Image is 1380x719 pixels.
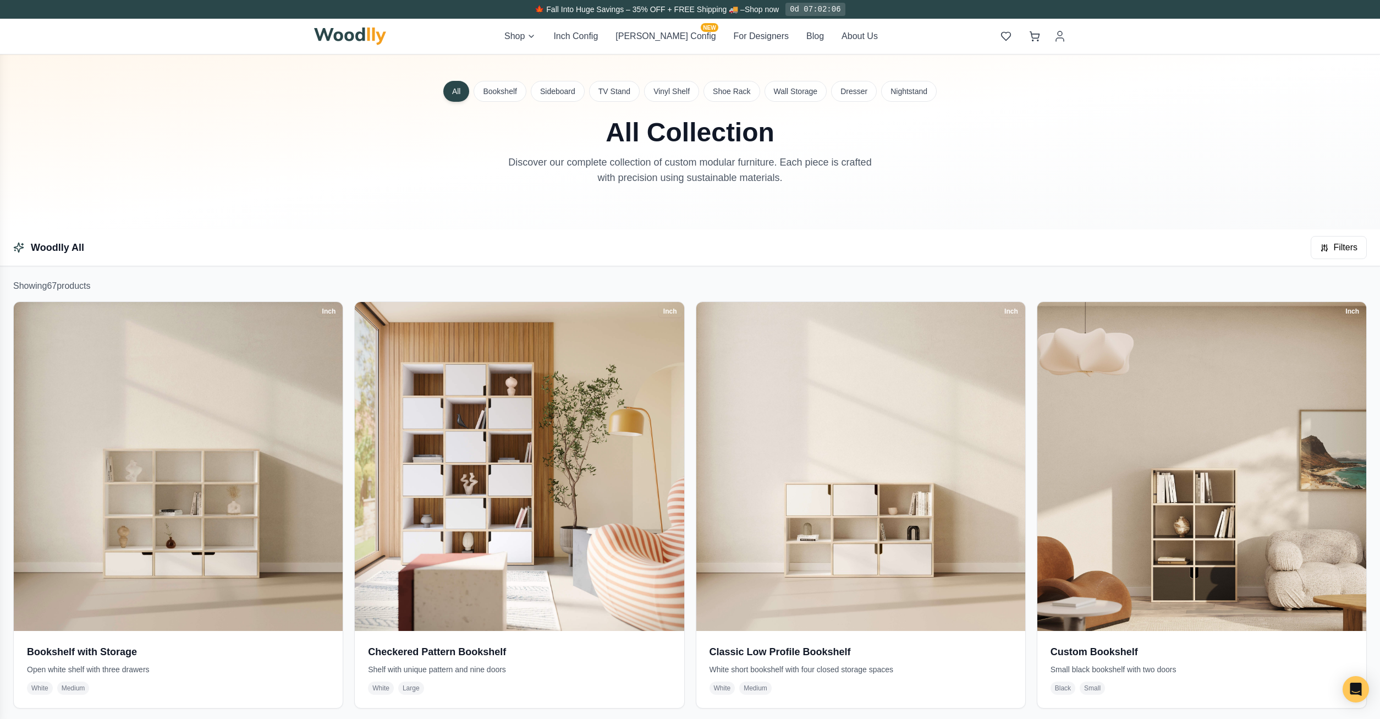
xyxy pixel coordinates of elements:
[734,30,789,43] button: For Designers
[644,81,699,102] button: Vinyl Shelf
[1340,305,1364,317] div: Inch
[696,302,1025,631] img: Classic Low Profile Bookshelf
[1051,682,1075,695] span: Black
[831,81,877,102] button: Dresser
[57,682,90,695] span: Medium
[13,279,1367,293] p: Showing 67 product s
[317,305,341,317] div: Inch
[27,664,329,675] p: Open white shelf with three drawers
[314,28,387,45] img: Woodlly
[701,23,718,32] span: NEW
[785,3,845,16] div: 0d 07:02:06
[14,302,343,631] img: Bookshelf with Storage
[1311,236,1367,259] button: Filters
[710,682,735,695] span: White
[710,664,1012,675] p: White short bookshelf with four closed storage spaces
[531,81,585,102] button: Sideboard
[474,81,526,102] button: Bookshelf
[703,81,760,102] button: Shoe Rack
[398,682,424,695] span: Large
[615,30,716,43] button: [PERSON_NAME] ConfigNEW
[1080,682,1105,695] span: Small
[589,81,640,102] button: TV Stand
[1051,644,1353,660] h3: Custom Bookshelf
[505,155,875,185] p: Discover our complete collection of custom modular furniture. Each piece is crafted with precisio...
[504,30,536,43] button: Shop
[368,682,394,695] span: White
[881,81,937,102] button: Nightstand
[443,81,470,102] button: All
[355,302,684,631] img: Checkered Pattern Bookshelf
[535,5,744,14] span: 🍁 Fall Into Huge Savings – 35% OFF + FREE Shipping 🚚 –
[999,305,1023,317] div: Inch
[27,644,329,660] h3: Bookshelf with Storage
[842,30,878,43] button: About Us
[31,242,84,253] a: Woodlly All
[27,682,53,695] span: White
[1333,241,1357,254] span: Filters
[314,119,1066,146] h1: All Collection
[806,30,824,43] button: Blog
[1037,302,1366,631] img: Custom Bookshelf
[710,644,1012,660] h3: Classic Low Profile Bookshelf
[1343,676,1369,702] div: Open Intercom Messenger
[739,682,772,695] span: Medium
[368,664,670,675] p: Shelf with unique pattern and nine doors
[368,644,670,660] h3: Checkered Pattern Bookshelf
[658,305,682,317] div: Inch
[745,5,779,14] a: Shop now
[553,30,598,43] button: Inch Config
[1051,664,1353,675] p: Small black bookshelf with two doors
[765,81,827,102] button: Wall Storage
